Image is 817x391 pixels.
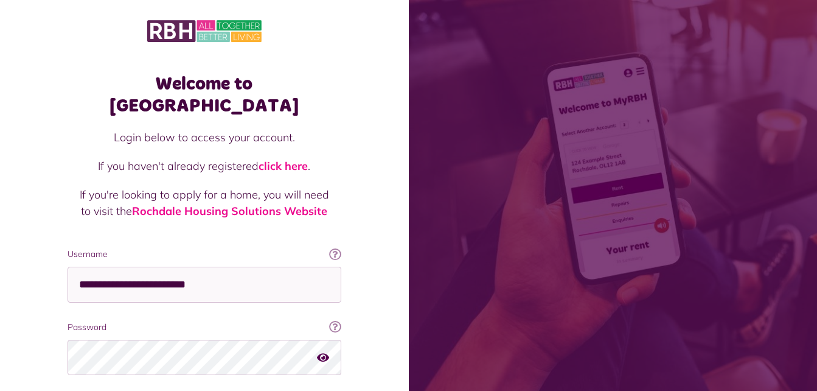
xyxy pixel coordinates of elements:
p: Login below to access your account. [80,129,329,146]
h1: Welcome to [GEOGRAPHIC_DATA] [68,73,341,117]
p: If you haven't already registered . [80,158,329,174]
img: MyRBH [147,18,262,44]
a: click here [259,159,308,173]
label: Password [68,321,341,334]
label: Username [68,248,341,261]
p: If you're looking to apply for a home, you will need to visit the [80,186,329,219]
a: Rochdale Housing Solutions Website [132,204,327,218]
